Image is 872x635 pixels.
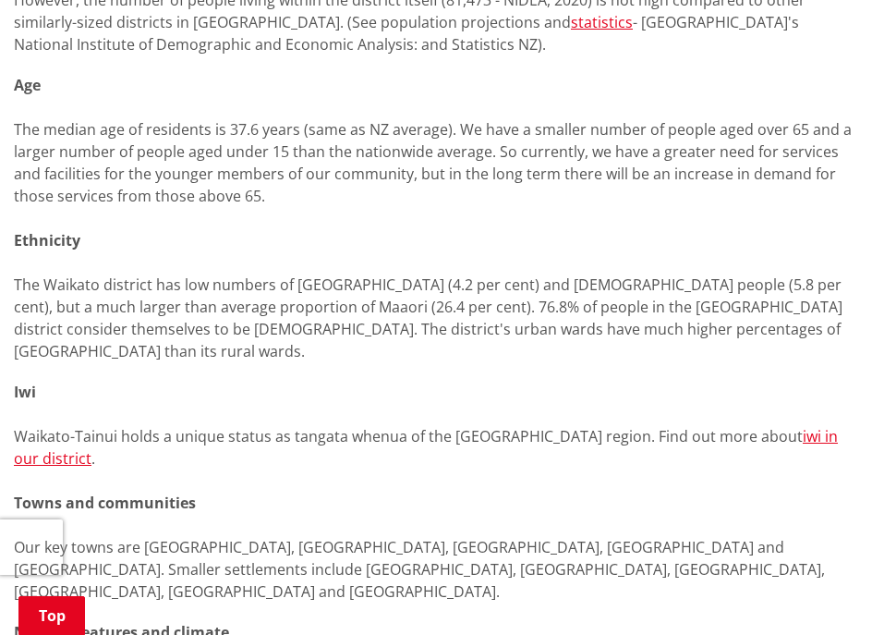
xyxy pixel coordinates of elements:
a: Top [18,596,85,635]
a: statistics [571,12,633,32]
strong: Ethnicity [14,230,80,250]
span: The median age of residents is 37.6 years (same as NZ average). We have a smaller number of peopl... [14,119,852,206]
strong: Iwi [14,382,36,402]
iframe: Messenger Launcher [787,557,854,624]
a: iwi in our district [14,426,838,469]
span: - [GEOGRAPHIC_DATA]'s National Institute of Demographic and Economic Analysis: and Statistics NZ). [14,12,799,55]
p: Waikato-Tainui holds a unique status as tangata whenua of the [GEOGRAPHIC_DATA] region. Find out ... [14,381,858,603]
strong: Towns and communities [14,493,196,513]
span: The Waikato district has low numbers of [GEOGRAPHIC_DATA] (4.2 per cent) and [DEMOGRAPHIC_DATA] p... [14,275,842,361]
span: ur key towns are [GEOGRAPHIC_DATA], [GEOGRAPHIC_DATA], [GEOGRAPHIC_DATA], [GEOGRAPHIC_DATA] and [... [14,537,825,602]
strong: Age [14,75,41,95]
